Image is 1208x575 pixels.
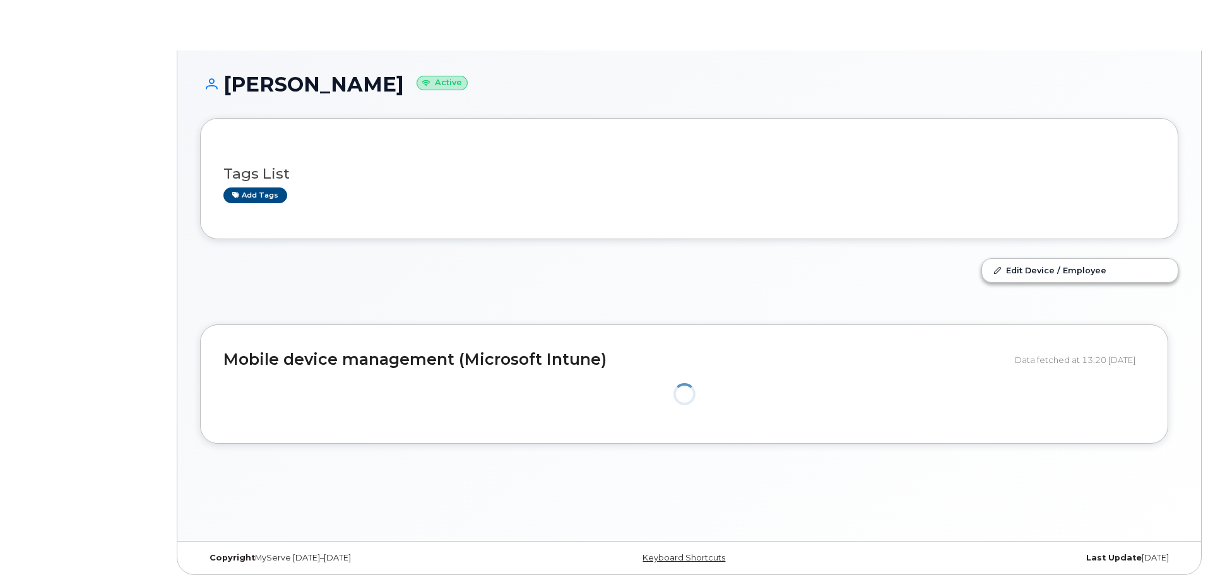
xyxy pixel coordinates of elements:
div: Data fetched at 13:20 [DATE] [1015,348,1145,372]
h2: Mobile device management (Microsoft Intune) [223,351,1005,369]
a: Keyboard Shortcuts [642,553,725,562]
div: [DATE] [852,553,1178,563]
strong: Last Update [1086,553,1142,562]
strong: Copyright [210,553,255,562]
a: Add tags [223,187,287,203]
h1: [PERSON_NAME] [200,73,1178,95]
div: MyServe [DATE]–[DATE] [200,553,526,563]
a: Edit Device / Employee [982,259,1178,282]
h3: Tags List [223,166,1155,182]
small: Active [417,76,468,90]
